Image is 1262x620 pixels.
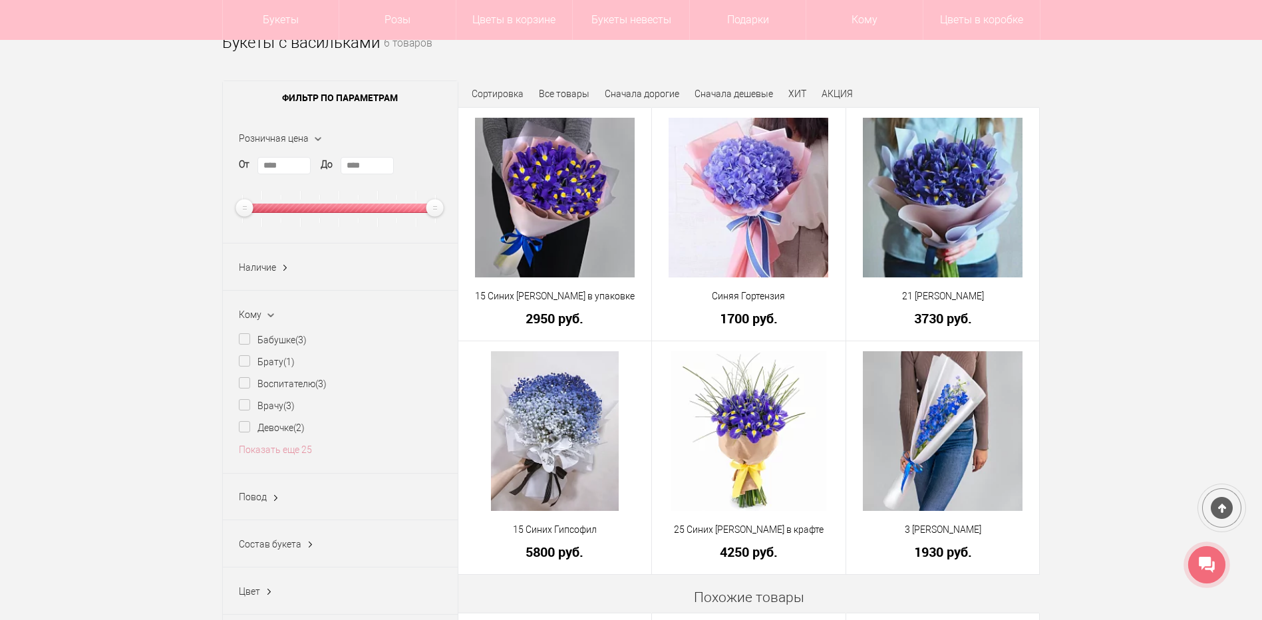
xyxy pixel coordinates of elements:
[661,545,837,559] a: 4250 руб.
[239,333,307,347] label: Бабушке
[283,400,295,411] ins: (3)
[239,377,327,391] label: Воспитателю
[293,422,305,433] ins: (2)
[239,309,261,320] span: Кому
[475,118,635,277] img: 15 Синих Ирисов в упаковке
[315,379,327,389] ins: (3)
[855,545,1031,559] a: 1930 руб.
[855,289,1031,303] a: 21 [PERSON_NAME]
[239,399,295,413] label: Врачу
[661,523,837,537] a: 25 Синих [PERSON_NAME] в крафте
[788,88,806,99] a: ХИТ
[661,311,837,325] a: 1700 руб.
[458,589,1040,606] h4: Похожие товары
[295,335,307,345] ins: (3)
[239,539,301,549] span: Состав букета
[239,158,249,172] label: От
[491,351,619,511] img: 15 Синих Гипсофил
[605,88,679,99] a: Сначала дорогие
[239,133,309,144] span: Розничная цена
[222,31,380,55] h1: Букеты с васильками
[669,118,828,277] img: Синяя Гортензия
[239,355,295,369] label: Брату
[467,545,643,559] a: 5800 руб.
[283,357,295,367] ins: (1)
[384,39,432,71] small: 6 товаров
[695,88,773,99] a: Сначала дешевые
[321,158,333,172] label: До
[239,444,312,455] a: Показать еще 25
[223,81,458,114] span: Фильтр по параметрам
[863,351,1023,511] img: 3 Синих Дельфиниума
[661,289,837,303] a: Синяя Гортензия
[467,289,643,303] a: 15 Синих [PERSON_NAME] в упаковке
[671,351,826,511] img: 25 Синих Ирисов в крафте
[467,311,643,325] a: 2950 руб.
[863,118,1023,277] img: 21 Синий Ирис
[472,88,524,99] span: Сортировка
[822,88,853,99] a: АКЦИЯ
[239,262,276,273] span: Наличие
[539,88,589,99] a: Все товары
[855,311,1031,325] a: 3730 руб.
[467,523,643,537] a: 15 Синих Гипсофил
[855,523,1031,537] a: 3 [PERSON_NAME]
[239,421,305,435] label: Девочке
[239,586,260,597] span: Цвет
[239,492,267,502] span: Повод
